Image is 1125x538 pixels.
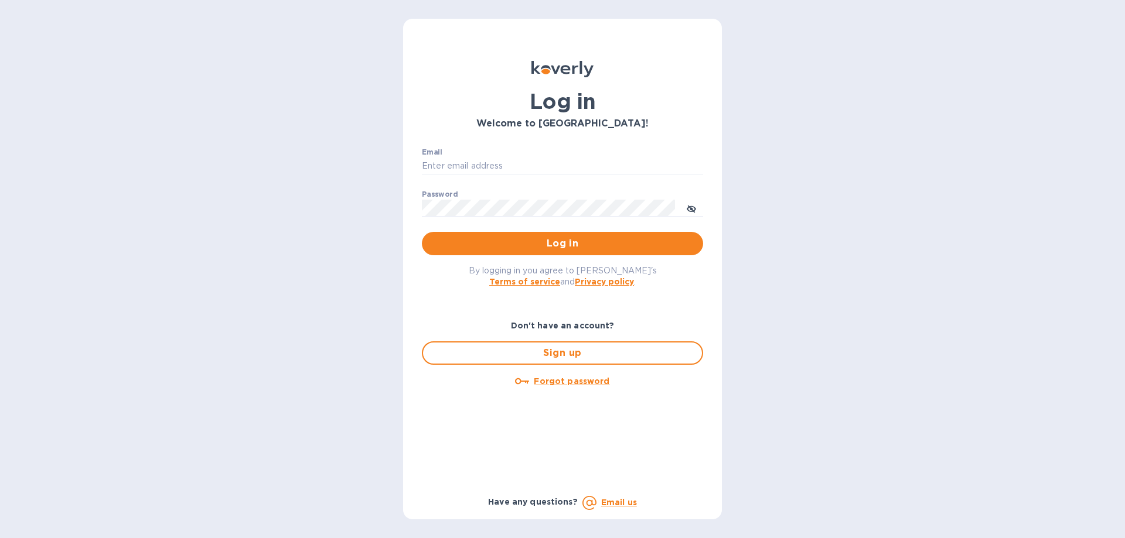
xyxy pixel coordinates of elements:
[422,341,703,365] button: Sign up
[469,266,657,286] span: By logging in you agree to [PERSON_NAME]'s and .
[511,321,615,330] b: Don't have an account?
[488,497,578,506] b: Have any questions?
[680,196,703,220] button: toggle password visibility
[422,232,703,255] button: Log in
[422,89,703,114] h1: Log in
[422,157,703,175] input: Enter email address
[432,346,693,360] span: Sign up
[489,277,560,286] a: Terms of service
[601,498,637,507] a: Email us
[531,61,594,77] img: Koverly
[534,376,609,386] u: Forgot password
[431,237,694,251] span: Log in
[422,191,458,198] label: Password
[575,277,634,286] a: Privacy policy
[422,149,442,156] label: Email
[422,118,703,129] h3: Welcome to [GEOGRAPHIC_DATA]!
